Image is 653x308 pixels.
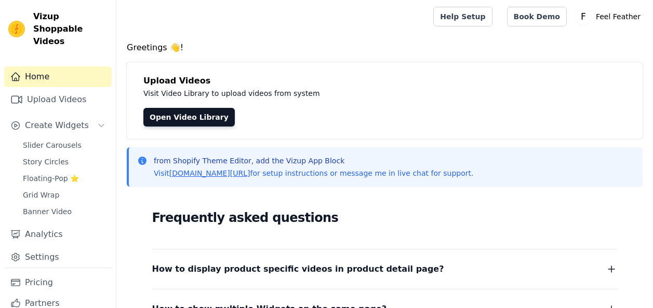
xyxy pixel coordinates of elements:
[143,87,609,100] p: Visit Video Library to upload videos from system
[17,138,112,152] a: Slider Carousels
[152,262,444,276] span: How to display product specific videos in product detail page?
[4,272,112,293] a: Pricing
[127,41,643,54] h4: Greetings 👋!
[592,7,645,26] p: Feel Feather
[4,115,112,136] button: Create Widgets
[143,108,235,127] a: Open Video Library
[23,173,79,184] span: Floating-Pop ⭐
[8,21,25,37] img: Vizup
[154,156,473,166] p: from Shopify Theme Editor, add the Vizup App Block
[507,7,567,26] a: Book Demo
[581,11,586,22] text: F
[23,190,59,200] span: Grid Wrap
[17,171,112,186] a: Floating-Pop ⭐
[169,169,250,177] a: [DOMAIN_NAME][URL]
[433,7,492,26] a: Help Setup
[4,89,112,110] a: Upload Videos
[152,207,618,228] h2: Frequently asked questions
[4,224,112,245] a: Analytics
[154,168,473,178] p: Visit for setup instructions or message me in live chat for support.
[25,119,89,132] span: Create Widgets
[4,247,112,268] a: Settings
[33,10,108,48] span: Vizup Shoppable Videos
[143,75,626,87] h4: Upload Videos
[23,140,82,150] span: Slider Carousels
[23,206,72,217] span: Banner Video
[575,7,645,26] button: F Feel Feather
[23,157,69,167] span: Story Circles
[17,188,112,202] a: Grid Wrap
[17,155,112,169] a: Story Circles
[4,66,112,87] a: Home
[152,262,618,276] button: How to display product specific videos in product detail page?
[17,204,112,219] a: Banner Video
